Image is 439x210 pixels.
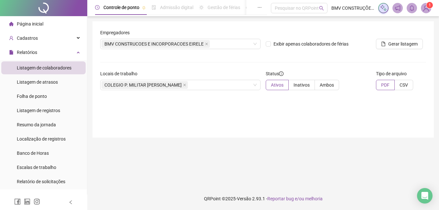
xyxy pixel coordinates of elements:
[376,39,423,49] button: Gerar listagem
[409,5,415,11] span: bell
[17,21,43,26] span: Página inicial
[104,81,182,89] span: COLEGIO P. MILITAR [PERSON_NAME]
[381,42,386,46] span: file
[266,70,284,77] span: Status
[24,198,30,205] span: linkedin
[421,3,431,13] img: 66634
[87,187,439,210] footer: QRPoint © 2025 - 2.93.1 -
[103,5,139,10] span: Controle de ponto
[17,65,71,70] span: Listagem de colaboradores
[417,188,433,204] div: Open Intercom Messenger
[17,151,49,156] span: Banco de Horas
[376,70,407,77] span: Tipo de arquivo
[17,79,58,85] span: Listagem de atrasos
[246,5,251,10] span: dashboard
[34,198,40,205] span: instagram
[9,22,14,26] span: home
[426,2,433,8] sup: Atualize o seu contato no menu Meus Dados
[17,122,56,127] span: Resumo da jornada
[380,5,387,12] img: sparkle-icon.fc2bf0ac1784a2077858766a79e2daf3.svg
[102,40,210,48] span: BMV CONSTRUCOES E INCORPORACOES EIRELE
[271,40,351,47] span: Exibir apenas colaboradores de férias
[17,36,38,41] span: Cadastros
[102,81,188,89] span: COLEGIO P. MILITAR ROMULO GALVÃO - ILHEUS
[429,3,431,7] span: 1
[271,82,284,88] span: Ativos
[17,165,56,170] span: Escalas de trabalho
[17,179,65,184] span: Relatório de solicitações
[69,200,73,205] span: left
[160,5,193,10] span: Admissão digital
[17,94,47,99] span: Folha de ponto
[9,36,14,40] span: user-add
[331,5,374,12] span: BMV CONSTRUÇÕES E INCORPORAÇÕES
[104,40,204,47] span: BMV CONSTRUCOES E INCORPORACOES EIRELE
[152,5,156,10] span: file-done
[208,5,240,10] span: Gestão de férias
[381,82,390,88] span: PDF
[320,82,334,88] span: Ambos
[294,82,310,88] span: Inativos
[14,198,21,205] span: facebook
[279,71,284,76] span: info-circle
[199,5,204,10] span: sun
[267,196,323,201] span: Reportar bug e/ou melhoria
[142,6,146,10] span: pushpin
[319,6,324,11] span: search
[395,5,401,11] span: notification
[257,5,262,10] span: ellipsis
[400,82,408,88] span: CSV
[237,196,251,201] span: Versão
[183,83,186,87] span: close
[17,136,66,142] span: Localização de registros
[9,50,14,55] span: file
[100,29,134,36] label: Empregadores
[205,42,208,46] span: close
[388,40,418,47] span: Gerar listagem
[100,70,142,77] label: Locais de trabalho
[17,108,60,113] span: Listagem de registros
[17,50,37,55] span: Relatórios
[95,5,100,10] span: clock-circle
